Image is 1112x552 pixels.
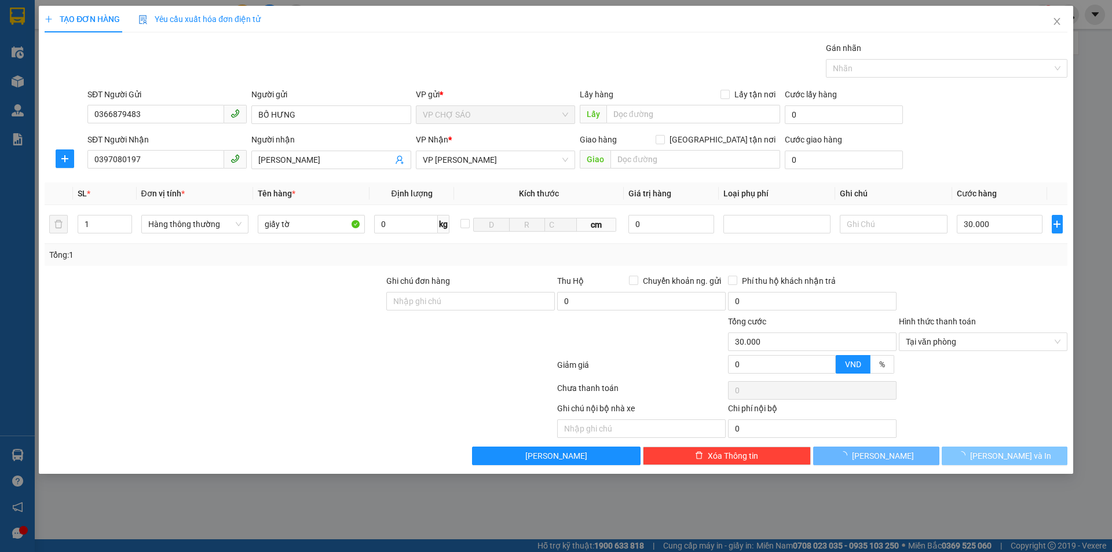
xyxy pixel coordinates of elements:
span: Giá trị hàng [628,189,671,198]
span: Cước hàng [957,189,997,198]
span: Tại văn phòng [906,333,1060,350]
span: Chuyển khoản ng. gửi [638,275,726,287]
span: % [879,360,885,369]
span: Yêu cầu xuất hóa đơn điện tử [138,14,261,24]
input: Nhập ghi chú [557,419,726,438]
span: plus [1052,220,1062,229]
input: Cước lấy hàng [785,105,903,124]
div: Người nhận [251,133,411,146]
span: phone [231,154,240,163]
span: [PERSON_NAME] [525,449,587,462]
span: close [1052,17,1062,26]
span: loading [957,451,970,459]
span: Giao [580,150,610,169]
input: R [509,218,545,232]
button: plus [56,149,74,168]
span: Phí thu hộ khách nhận trả [737,275,840,287]
span: cm [577,218,616,232]
label: Ghi chú đơn hàng [386,276,450,286]
input: Dọc đường [606,105,780,123]
div: Người gửi [251,88,411,101]
div: SĐT Người Gửi [87,88,247,101]
span: SL [78,189,87,198]
button: plus [1052,215,1063,233]
span: plus [56,154,74,163]
div: Tổng: 1 [49,248,429,261]
label: Cước giao hàng [785,135,842,144]
button: delete [49,215,68,233]
input: D [473,218,509,232]
div: SĐT Người Nhận [87,133,247,146]
span: Hàng thông thường [148,215,242,233]
span: Lấy [580,105,606,123]
th: Loại phụ phí [719,182,835,205]
label: Gán nhãn [826,43,861,53]
span: [GEOGRAPHIC_DATA] tận nơi [665,133,780,146]
img: icon [138,15,148,24]
span: loading [839,451,852,459]
span: VP Nhận [416,135,448,144]
span: user-add [395,155,404,164]
span: [PERSON_NAME] và In [970,449,1051,462]
label: Hình thức thanh toán [899,317,976,326]
input: Cước giao hàng [785,151,903,169]
button: [PERSON_NAME] [813,447,939,465]
span: phone [231,109,240,118]
input: VD: Bàn, Ghế [258,215,365,233]
span: Kích thước [519,189,559,198]
span: Thu Hộ [557,276,584,286]
div: Ghi chú nội bộ nhà xe [557,402,726,419]
span: Lấy tận nơi [730,88,780,101]
button: [PERSON_NAME] [472,447,641,465]
span: Tên hàng [258,189,295,198]
span: plus [45,15,53,23]
button: [PERSON_NAME] và In [942,447,1067,465]
div: VP gửi [416,88,575,101]
input: Ghi chú đơn hàng [386,292,555,310]
div: Giảm giá [556,359,727,379]
label: Cước lấy hàng [785,90,837,99]
span: delete [695,451,703,460]
input: Dọc đường [610,150,780,169]
span: VND [845,360,861,369]
span: VP CHỢ SÁO [423,106,568,123]
span: Lấy hàng [580,90,613,99]
span: [PERSON_NAME] [852,449,914,462]
span: Đơn vị tính [141,189,185,198]
input: C [544,218,577,232]
span: Xóa Thông tin [708,449,758,462]
button: deleteXóa Thông tin [643,447,811,465]
div: Chưa thanh toán [556,382,727,402]
div: Chi phí nội bộ [728,402,897,419]
span: TẠO ĐƠN HÀNG [45,14,120,24]
span: Định lượng [391,189,432,198]
button: Close [1041,6,1073,38]
th: Ghi chú [835,182,952,205]
input: 0 [628,215,715,233]
span: Tổng cước [728,317,766,326]
span: kg [438,215,449,233]
input: Ghi Chú [840,215,947,233]
span: Giao hàng [580,135,617,144]
span: VP GIA LÂM [423,151,568,169]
